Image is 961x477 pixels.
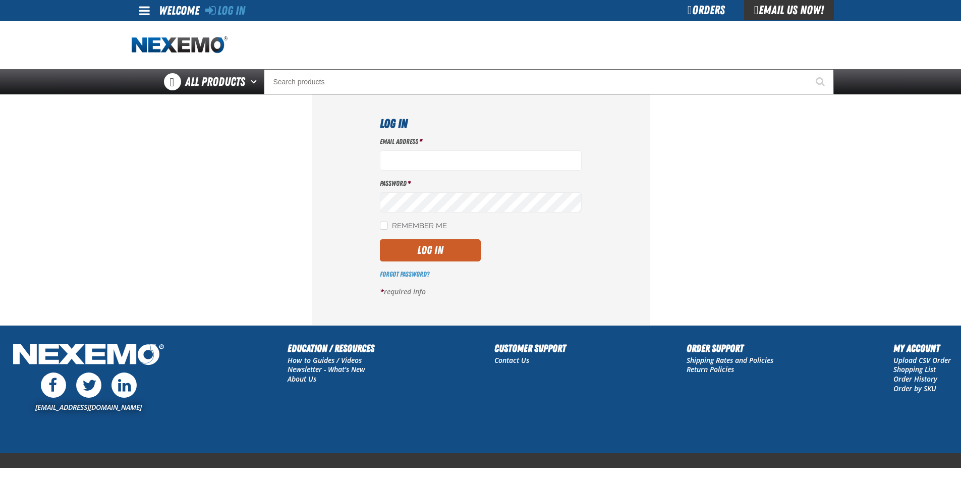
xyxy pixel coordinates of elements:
[380,287,582,297] p: required info
[132,36,228,54] img: Nexemo logo
[494,341,566,356] h2: Customer Support
[380,115,582,133] h1: Log In
[893,341,951,356] h2: My Account
[893,384,936,393] a: Order by SKU
[687,364,734,374] a: Return Policies
[380,222,447,231] label: Remember Me
[380,222,388,230] input: Remember Me
[893,355,951,365] a: Upload CSV Order
[494,355,529,365] a: Contact Us
[380,239,481,261] button: Log In
[288,374,316,384] a: About Us
[35,402,142,412] a: [EMAIL_ADDRESS][DOMAIN_NAME]
[380,137,582,146] label: Email Address
[264,69,834,94] input: Search
[380,179,582,188] label: Password
[10,341,167,370] img: Nexemo Logo
[687,341,773,356] h2: Order Support
[247,69,264,94] button: Open All Products pages
[185,73,245,91] span: All Products
[687,355,773,365] a: Shipping Rates and Policies
[809,69,834,94] button: Start Searching
[893,364,936,374] a: Shopping List
[288,341,374,356] h2: Education / Resources
[893,374,937,384] a: Order History
[288,355,362,365] a: How to Guides / Videos
[205,4,245,18] a: Log In
[288,364,365,374] a: Newsletter - What's New
[132,36,228,54] a: Home
[380,270,429,278] a: Forgot Password?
